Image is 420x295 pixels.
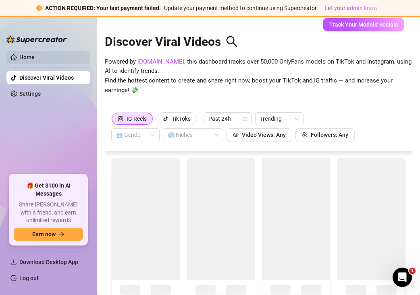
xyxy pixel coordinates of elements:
button: Let your admin know [321,3,380,13]
div: IG Reels [127,113,147,125]
span: Followers: Any [311,132,348,138]
span: Past 24h [208,113,247,125]
span: Share [PERSON_NAME] with a friend, and earn unlimited rewards [14,201,83,225]
span: Powered by , this dashboard tracks over 50,000 OnlyFans models on TikTok and Instagram, using AI ... [105,57,412,95]
img: logo-BBDzfeDw.svg [6,35,67,43]
span: exclamation-circle [36,5,42,11]
span: Let your admin know [324,5,377,11]
strong: ACTION REQUIRED: Your last payment failed. [45,5,161,11]
span: calendar [243,116,247,121]
a: Discover Viral Videos [19,74,74,81]
span: tik-tok [163,116,168,122]
iframe: Intercom live chat [393,268,412,287]
span: instagram [118,116,123,122]
button: Earn nowarrow-right [14,228,83,241]
h2: Discover Viral Videos [105,34,238,50]
span: Download Desktop App [19,259,78,265]
div: TikToks [172,113,191,125]
button: Followers: Any [295,128,355,141]
span: search [226,35,238,47]
span: eye [233,132,239,138]
a: Settings [19,91,41,97]
span: Earn now [32,231,56,237]
span: download [10,259,17,265]
span: 🎁 Get $100 in AI Messages [14,182,83,198]
a: Log out [19,275,39,281]
span: Track Your Models' Socials [329,21,398,28]
span: Trending [260,113,299,125]
a: [DOMAIN_NAME] [137,58,184,65]
button: Track Your Models' Socials [323,18,404,31]
span: 1 [409,268,416,274]
a: Home [19,54,35,60]
span: Update your payment method to continue using Supercreator. [164,5,318,11]
span: arrow-right [59,231,64,237]
span: Video Views: Any [242,132,286,138]
button: Video Views: Any [227,128,292,141]
span: team [302,132,308,138]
